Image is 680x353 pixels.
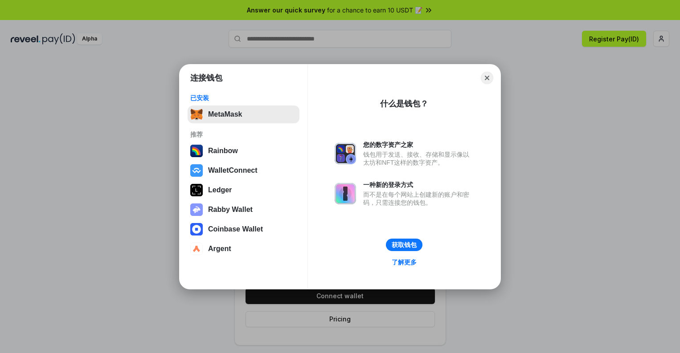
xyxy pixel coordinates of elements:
div: Coinbase Wallet [208,225,263,233]
button: Argent [188,240,299,258]
div: 一种新的登录方式 [363,181,474,189]
div: 了解更多 [392,258,417,266]
button: 获取钱包 [386,239,422,251]
img: svg+xml,%3Csvg%20fill%3D%22none%22%20height%3D%2233%22%20viewBox%3D%220%200%2035%2033%22%20width%... [190,108,203,121]
div: 什么是钱包？ [380,98,428,109]
img: svg+xml,%3Csvg%20xmlns%3D%22http%3A%2F%2Fwww.w3.org%2F2000%2Fsvg%22%20fill%3D%22none%22%20viewBox... [190,203,203,216]
div: 您的数字资产之家 [363,141,474,149]
div: Rabby Wallet [208,206,253,214]
img: svg+xml,%3Csvg%20width%3D%2228%22%20height%3D%2228%22%20viewBox%3D%220%200%2028%2028%22%20fill%3D... [190,223,203,235]
img: svg+xml,%3Csvg%20width%3D%2228%22%20height%3D%2228%22%20viewBox%3D%220%200%2028%2028%22%20fill%3D... [190,164,203,177]
button: MetaMask [188,105,299,123]
button: Rainbow [188,142,299,160]
div: 推荐 [190,130,297,138]
div: 获取钱包 [392,241,417,249]
button: WalletConnect [188,162,299,179]
h1: 连接钱包 [190,73,222,83]
img: svg+xml,%3Csvg%20xmlns%3D%22http%3A%2F%2Fwww.w3.org%2F2000%2Fsvg%22%20fill%3D%22none%22%20viewBox... [335,143,356,164]
div: 钱包用于发送、接收、存储和显示像以太坊和NFT这样的数字资产。 [363,150,474,166]
img: svg+xml,%3Csvg%20width%3D%22120%22%20height%3D%22120%22%20viewBox%3D%220%200%20120%20120%22%20fil... [190,145,203,157]
div: MetaMask [208,110,242,118]
div: 而不是在每个网站上创建新的账户和密码，只需连接您的钱包。 [363,191,474,207]
button: Ledger [188,181,299,199]
img: svg+xml,%3Csvg%20width%3D%2228%22%20height%3D%2228%22%20viewBox%3D%220%200%2028%2028%22%20fill%3D... [190,243,203,255]
button: Rabby Wallet [188,201,299,219]
a: 了解更多 [386,256,422,268]
div: Argent [208,245,231,253]
div: 已安装 [190,94,297,102]
button: Coinbase Wallet [188,220,299,238]
img: svg+xml,%3Csvg%20xmlns%3D%22http%3A%2F%2Fwww.w3.org%2F2000%2Fsvg%22%20width%3D%2228%22%20height%3... [190,184,203,196]
div: Rainbow [208,147,238,155]
div: Ledger [208,186,232,194]
div: WalletConnect [208,166,258,174]
button: Close [481,72,493,84]
img: svg+xml,%3Csvg%20xmlns%3D%22http%3A%2F%2Fwww.w3.org%2F2000%2Fsvg%22%20fill%3D%22none%22%20viewBox... [335,183,356,204]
